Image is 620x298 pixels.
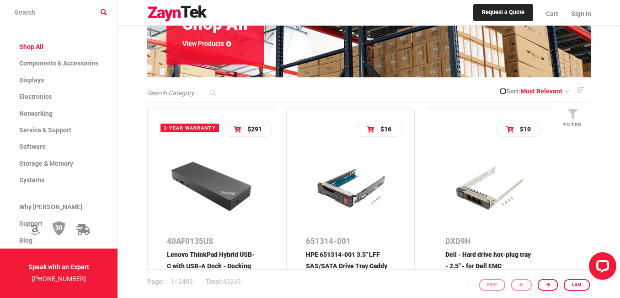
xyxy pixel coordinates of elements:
span: Software [19,143,46,150]
a: Last [564,279,590,291]
p: 40AF0135US [167,234,256,249]
a: Sort: [506,86,569,96]
span: Electronics [19,93,52,100]
p: $16 [380,124,391,135]
span: Systems [19,176,44,184]
strong: Speak with an Expert [28,263,89,271]
img: 40AF0135US -- Lenovo ThinkPad Hybrid USB-C with USB-A Dock - Docking station - USB-C - 2 x HDMI, ... [167,148,256,225]
span: Components & Accessories [19,60,98,67]
p: 651314-001 [306,234,395,249]
p: $10 [520,124,531,135]
p: Lenovo ThinkPad Hybrid USB-C with USB-A Dock - Docking station - USB-C - 2 x HDMI, 2 x DP - GigE - 1 [167,249,256,294]
a: Descending [569,84,591,96]
img: 651314-001 -- PROLIANT GEN8 3.5 SATA/SAS TRAY SPCL SOURCING SEE NOTES [312,148,389,225]
p: / 2403 [147,270,199,295]
span: Cart [546,10,558,17]
img: 30 Day Return Policy [53,221,65,236]
p: Dell - Hard drive hot-plug tray - 2.5" - for Dell EMC PowerEdge R640, R740, R740xd, R940, [445,249,534,294]
span: Most Relevant [520,87,562,95]
span: Displays [19,76,44,84]
p: $291 [247,124,262,135]
strong: Total: [206,278,223,286]
p: Filter [561,120,585,129]
iframe: LiveChat chat widget [582,249,620,287]
span: Networking [19,110,53,117]
span: Shop All [19,43,43,50]
span: Service & Support [19,126,71,134]
a: Sign In [565,2,591,25]
a: View Products [182,38,232,49]
p: DXD9H [445,234,534,249]
span: Why [PERSON_NAME] [19,203,82,211]
img: DXD9H -- DELL 2.5 14G SAS/SATA Drive Tray [451,148,528,225]
span: 3-year warranty [160,124,219,132]
h1: Shop All [182,17,248,32]
a: [PHONE_NUMBER] [32,275,86,282]
a: Request a Quote [473,4,533,22]
a: DXD9HDell - Hard drive hot-plug tray - 2.5" - for Dell EMC PowerEdge R640, R740, R740xd, R940, [445,234,534,293]
img: logo [147,5,208,22]
span: 1 [171,278,174,286]
a: 651314-001HPE 651314-001 3.5" LFF SAS/SATA Drive Tray Caddy With Screws [306,234,395,293]
a: 40AF0135USLenovo ThinkPad Hybrid USB-C with USB-A Dock - Docking station - USB-C - 2 x HDMI, 2 x ... [167,234,256,293]
p: 43243 [199,270,247,295]
a: Cart [540,2,565,25]
input: Search Category [147,88,220,98]
span: Storage & Memory [19,160,73,167]
p: HPE 651314-001 3.5" LFF SAS/SATA Drive Tray Caddy With Screws [306,249,395,294]
strong: Page: [147,278,164,286]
